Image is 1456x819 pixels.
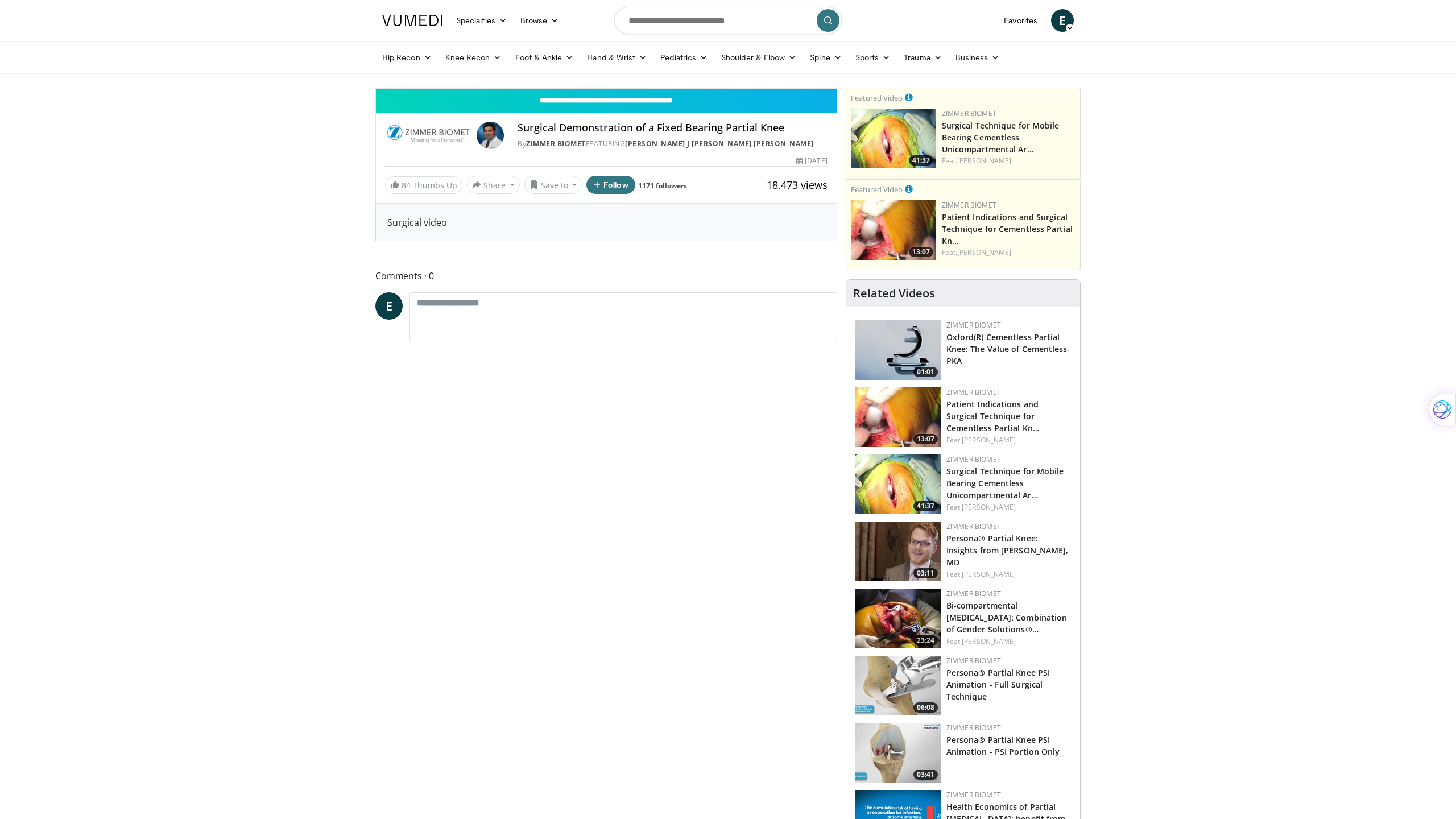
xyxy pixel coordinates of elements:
[580,46,653,69] a: Hand & Wrist
[803,46,848,69] a: Spine
[946,387,1001,397] a: Zimmer Biomet
[387,216,825,229] div: Surgical video
[909,155,933,166] span: 41:37
[375,46,439,69] a: Hip Recon
[385,176,462,194] a: 84 Thumbs Up
[897,46,949,69] a: Trauma
[946,533,1069,568] a: Persona® Partial Knee: Insights from [PERSON_NAME], MD
[385,122,472,149] img: Zimmer Biomet
[942,156,1076,166] div: Feat.
[526,139,586,148] a: Zimmer Biomet
[382,15,442,26] img: VuMedi Logo
[946,332,1068,366] a: Oxford(R) Cementless Partial Knee: The Value of Cementless PKA
[625,139,814,148] a: [PERSON_NAME] J [PERSON_NAME] [PERSON_NAME]
[853,287,935,300] h4: Related Videos
[375,292,403,320] a: E
[942,120,1060,155] a: Surgical Technique for Mobile Bearing Cementless Unicompartmental Ar…
[946,790,1001,800] a: Zimmer Biomet
[855,454,941,514] img: 827ba7c0-d001-4ae6-9e1c-6d4d4016a445.150x105_q85_crop-smart_upscale.jpg
[946,667,1050,702] a: Persona® Partial Knee PSI Animation - Full Surgical Technique
[962,502,1016,512] a: [PERSON_NAME]
[913,367,938,377] span: 01:01
[942,247,1076,258] div: Feat.
[855,723,941,783] img: af06340c-8648-4890-8a9c-80c0c1fd05d5.150x105_q85_crop-smart_upscale.jpg
[653,46,714,69] a: Pediatrics
[614,7,842,34] input: Search topics, interventions
[524,176,582,194] button: Save to
[402,180,411,191] span: 84
[638,181,687,191] a: 1171 followers
[997,9,1044,32] a: Favorites
[855,589,941,648] a: 23:24
[913,702,938,713] span: 06:08
[477,122,504,149] img: Avatar
[375,268,837,283] span: Comments 0
[946,399,1040,433] a: Patient Indications and Surgical Technique for Cementless Partial Kn…
[439,46,508,69] a: Knee Recon
[851,184,903,195] small: Featured Video
[467,176,520,194] button: Share
[942,109,996,118] a: Zimmer Biomet
[962,435,1016,445] a: [PERSON_NAME]
[957,247,1011,257] a: [PERSON_NAME]
[586,176,635,194] button: Follow
[946,522,1001,531] a: Zimmer Biomet
[942,212,1073,246] a: Patient Indications and Surgical Technique for Cementless Partial Kn…
[1051,9,1074,32] a: E
[962,636,1016,646] a: [PERSON_NAME]
[913,434,938,444] span: 13:07
[913,770,938,780] span: 03:41
[767,178,828,192] span: 18,473 views
[796,156,827,166] div: [DATE]
[855,589,941,648] img: dc286c30-bcc4-47d6-b614-e3642f4746ad.150x105_q85_crop-smart_upscale.jpg
[942,200,996,210] a: Zimmer Biomet
[946,589,1001,598] a: Zimmer Biomet
[946,320,1001,330] a: Zimmer Biomet
[946,502,1071,512] div: Feat.
[851,109,936,168] img: 827ba7c0-d001-4ae6-9e1c-6d4d4016a445.150x105_q85_crop-smart_upscale.jpg
[946,600,1068,635] a: Bi-compartmental [MEDICAL_DATA]: Combination of Gender Solutions®…
[855,656,941,715] img: 686d165e-95fa-42f3-8ff5-d5bd856530f8.150x105_q85_crop-smart_upscale.jpg
[855,522,941,581] img: f87a5073-b7d4-4925-9e52-a0028613b997.png.150x105_q85_crop-smart_upscale.png
[949,46,1007,69] a: Business
[946,435,1071,445] div: Feat.
[855,320,941,380] img: 7a1c75c5-1041-4af4-811f-6619572dbb89.150x105_q85_crop-smart_upscale.jpg
[855,522,941,581] a: 03:11
[714,46,803,69] a: Shoulder & Elbow
[855,723,941,783] a: 03:41
[946,466,1064,500] a: Surgical Technique for Mobile Bearing Cementless Unicompartmental Ar…
[855,387,941,447] img: 3efde6b3-4cc2-4370-89c9-d2e13bff7c5c.150x105_q85_crop-smart_upscale.jpg
[946,656,1001,665] a: Zimmer Biomet
[851,93,903,103] small: Featured Video
[449,9,514,32] a: Specialties
[962,569,1016,579] a: [PERSON_NAME]
[913,635,938,646] span: 23:24
[849,46,897,69] a: Sports
[855,387,941,447] a: 13:07
[376,88,837,89] video-js: Video Player
[946,734,1060,757] a: Persona® Partial Knee PSI Animation - PSI Portion Only
[946,636,1071,647] div: Feat.
[946,454,1001,464] a: Zimmer Biomet
[957,156,1011,166] a: [PERSON_NAME]
[518,122,827,134] h4: Surgical Demonstration of a Fixed Bearing Partial Knee
[518,139,827,149] div: By FEATURING
[851,200,936,260] img: 3efde6b3-4cc2-4370-89c9-d2e13bff7c5c.150x105_q85_crop-smart_upscale.jpg
[855,454,941,514] a: 41:37
[946,723,1001,733] a: Zimmer Biomet
[508,46,581,69] a: Foot & Ankle
[851,109,936,168] a: 41:37
[514,9,566,32] a: Browse
[909,247,933,257] span: 13:07
[855,320,941,380] a: 01:01
[851,200,936,260] a: 13:07
[855,656,941,715] a: 06:08
[913,568,938,578] span: 03:11
[913,501,938,511] span: 41:37
[946,569,1071,580] div: Feat.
